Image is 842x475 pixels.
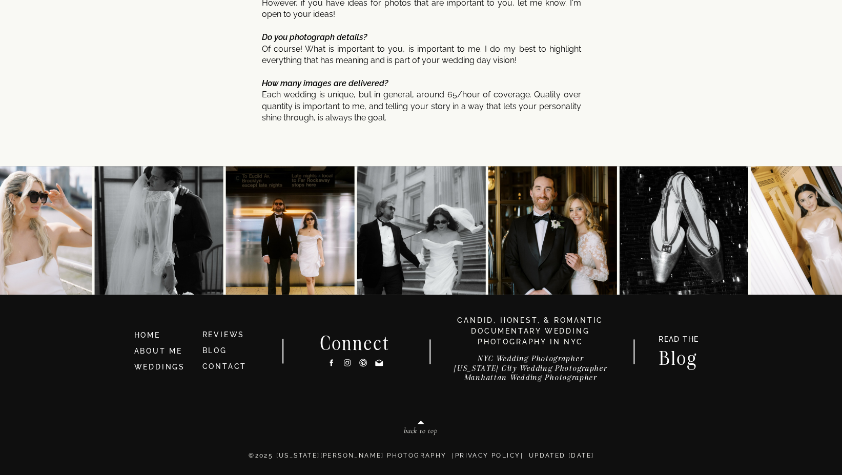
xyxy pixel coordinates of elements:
[439,354,622,387] h3: NYC Wedding Photographer [US_STATE] City Wedding Photographer Manhattan Wedding Photographer
[307,334,403,350] h2: Connect
[649,349,708,365] a: Blog
[134,330,194,341] a: HOME
[134,363,185,371] a: WEDDINGS
[225,166,354,295] img: K&J
[357,166,485,295] img: Kat & Jett, NYC style
[488,166,617,295] img: A&R at The Beekman
[262,78,388,88] i: How many images are delivered?
[202,331,245,339] a: REVIEWS
[444,315,617,347] h3: candid, honest, & romantic Documentary Wedding photography in nyc
[619,166,748,295] img: Party 4 the Zarones
[262,32,367,42] i: Do you photograph details?
[455,451,521,459] a: Privacy Policy
[134,347,182,355] a: ABOUT ME
[360,427,481,438] a: back to top
[439,354,622,387] a: NYC Wedding Photographer[US_STATE] City Wedding PhotographerManhattan Wedding Photographer
[202,362,247,370] a: CONTACT
[114,450,729,471] p: ©2025 [US_STATE][PERSON_NAME] PHOTOGRAPHY | | Updated [DATE]
[94,166,223,295] img: Anna & Felipe — embracing the moment, and the magic follows.
[653,336,704,346] a: READ THE
[202,346,227,355] a: BLOG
